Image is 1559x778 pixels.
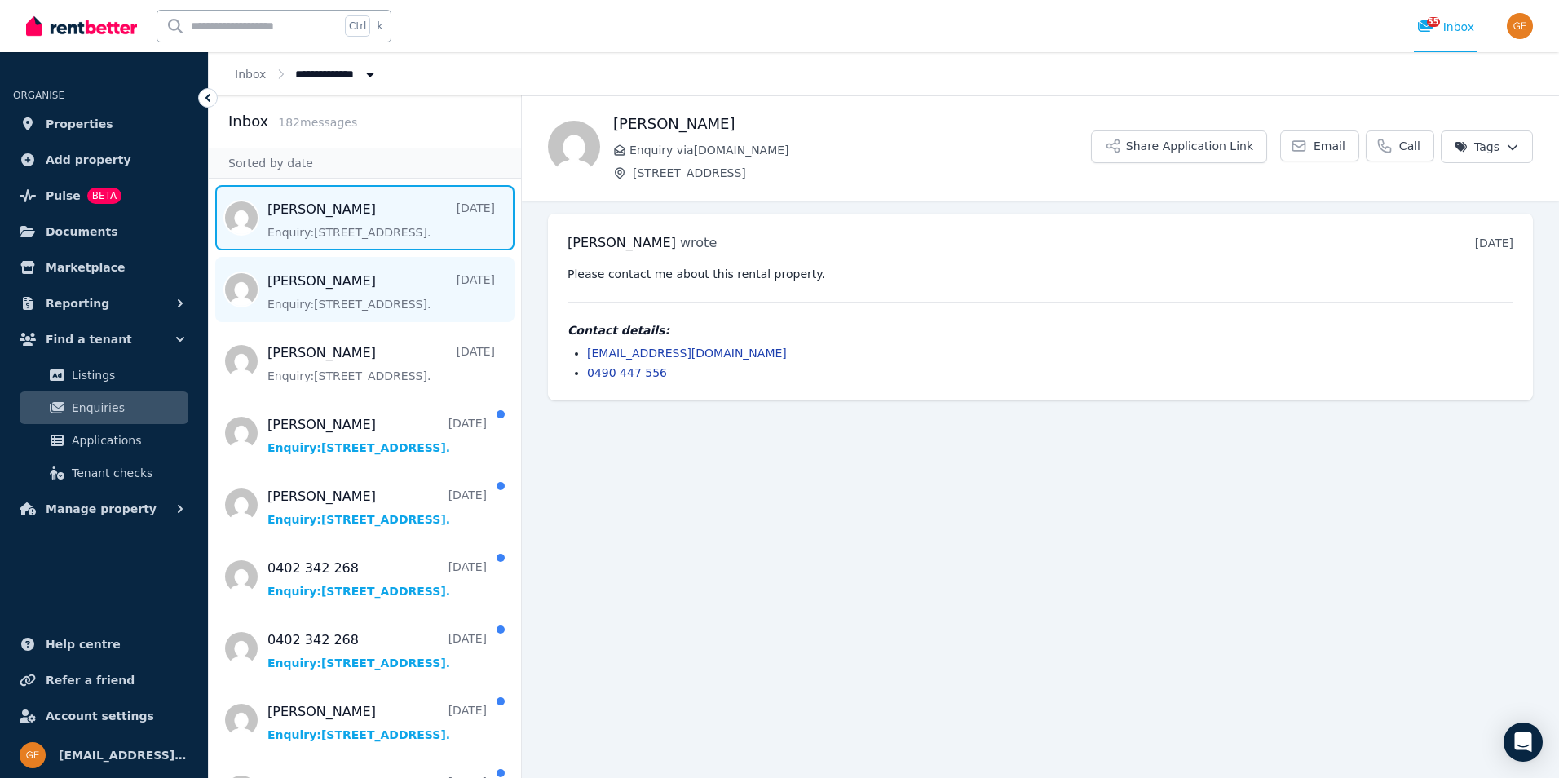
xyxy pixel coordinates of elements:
a: Tenant checks [20,457,188,489]
span: Refer a friend [46,670,135,690]
button: Find a tenant [13,323,195,356]
span: Call [1399,138,1420,154]
a: Help centre [13,628,195,661]
span: Documents [46,222,118,241]
div: Sorted by date [209,148,521,179]
nav: Breadcrumb [209,52,404,95]
span: Applications [72,431,182,450]
div: Inbox [1417,19,1474,35]
a: 0490 447 556 [587,366,667,379]
a: Refer a friend [13,664,195,696]
a: Inbox [235,68,266,81]
span: Tags [1455,139,1499,155]
h4: Contact details: [568,322,1513,338]
span: [EMAIL_ADDRESS][DOMAIN_NAME] [59,745,188,765]
span: Reporting [46,294,109,313]
pre: Please contact me about this rental property. [568,266,1513,282]
span: 182 message s [278,116,357,129]
span: Pulse [46,186,81,206]
span: ORGANISE [13,90,64,101]
span: 55 [1427,17,1440,27]
img: 8.8.beaudesert@gmail.com [1507,13,1533,39]
a: Applications [20,424,188,457]
span: Manage property [46,499,157,519]
a: PulseBETA [13,179,195,212]
img: 8.8.beaudesert@gmail.com [20,742,46,768]
span: Tenant checks [72,463,182,483]
span: Account settings [46,706,154,726]
img: Saba Araya [548,121,600,173]
img: RentBetter [26,14,137,38]
a: Enquiries [20,391,188,424]
time: [DATE] [1475,236,1513,250]
span: Email [1314,138,1345,154]
div: Open Intercom Messenger [1504,723,1543,762]
a: Call [1366,130,1434,161]
span: Properties [46,114,113,134]
span: Help centre [46,634,121,654]
a: [PERSON_NAME][DATE]Enquiry:[STREET_ADDRESS]. [267,272,495,312]
a: [EMAIL_ADDRESS][DOMAIN_NAME] [587,347,787,360]
span: Listings [72,365,182,385]
span: [PERSON_NAME] [568,235,676,250]
span: Marketplace [46,258,125,277]
a: Marketplace [13,251,195,284]
a: [PERSON_NAME][DATE]Enquiry:[STREET_ADDRESS]. [267,702,487,743]
span: k [377,20,382,33]
span: Ctrl [345,15,370,37]
span: [STREET_ADDRESS] [633,165,1091,181]
button: Reporting [13,287,195,320]
a: [PERSON_NAME][DATE]Enquiry:[STREET_ADDRESS]. [267,200,495,241]
h2: Inbox [228,110,268,133]
a: [PERSON_NAME][DATE]Enquiry:[STREET_ADDRESS]. [267,415,487,456]
span: wrote [680,235,717,250]
a: Documents [13,215,195,248]
a: 0402 342 268[DATE]Enquiry:[STREET_ADDRESS]. [267,630,487,671]
span: Add property [46,150,131,170]
a: Account settings [13,700,195,732]
a: Add property [13,144,195,176]
a: [PERSON_NAME][DATE]Enquiry:[STREET_ADDRESS]. [267,487,487,528]
button: Manage property [13,493,195,525]
span: Enquiries [72,398,182,418]
span: BETA [87,188,121,204]
span: Enquiry via [DOMAIN_NAME] [629,142,1091,158]
a: [PERSON_NAME][DATE]Enquiry:[STREET_ADDRESS]. [267,343,495,384]
button: Share Application Link [1091,130,1267,163]
a: Properties [13,108,195,140]
h1: [PERSON_NAME] [613,113,1091,135]
a: 0402 342 268[DATE]Enquiry:[STREET_ADDRESS]. [267,559,487,599]
a: Listings [20,359,188,391]
a: Email [1280,130,1359,161]
button: Tags [1441,130,1533,163]
span: Find a tenant [46,329,132,349]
